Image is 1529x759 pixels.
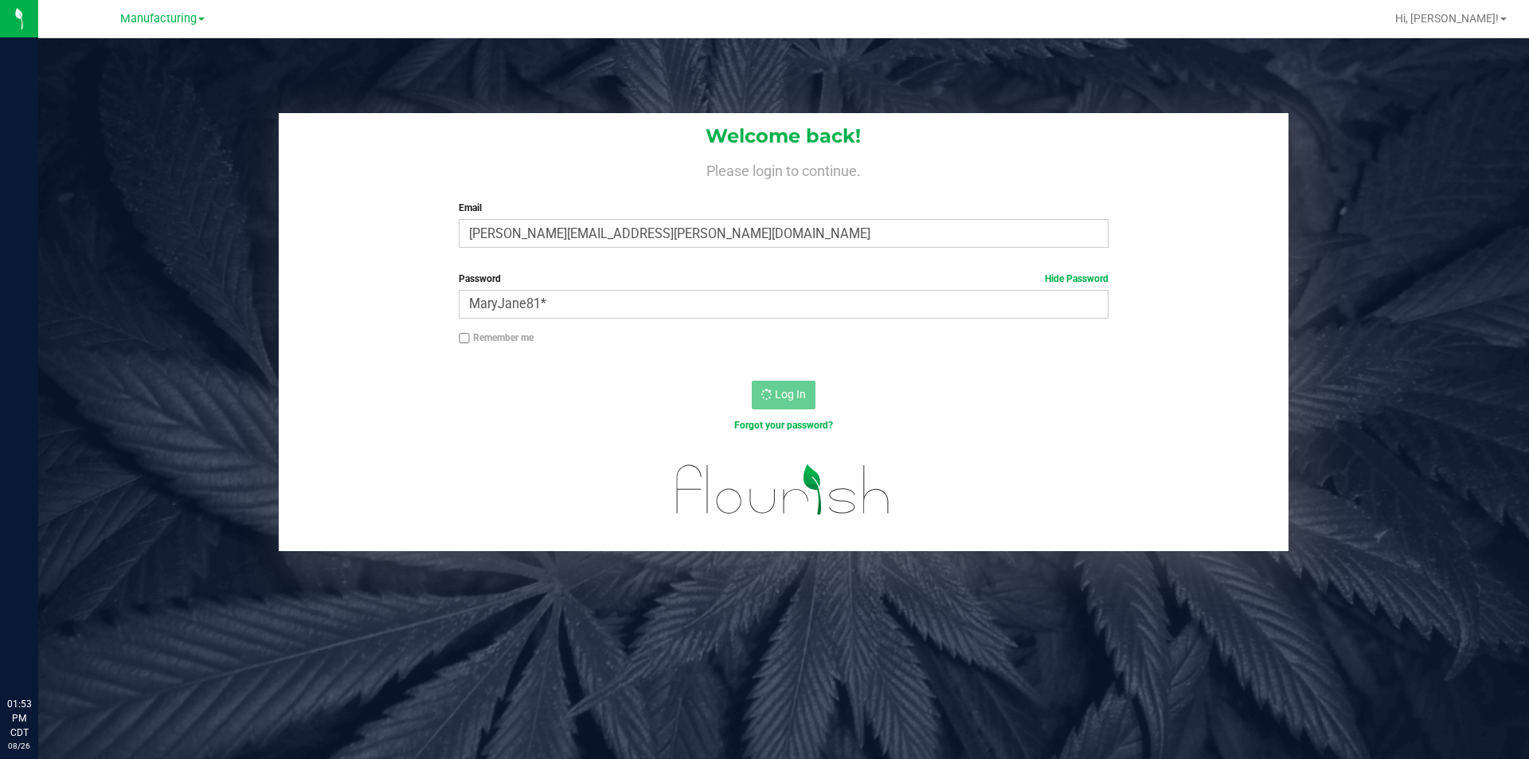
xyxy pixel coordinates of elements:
[7,740,31,752] p: 08/26
[1395,12,1499,25] span: Hi, [PERSON_NAME]!
[7,697,31,740] p: 01:53 PM CDT
[1045,273,1109,284] a: Hide Password
[657,449,909,530] img: flourish_logo.svg
[775,388,806,401] span: Log In
[734,420,833,431] a: Forgot your password?
[752,381,815,409] button: Log In
[279,126,1289,147] h1: Welcome back!
[459,331,534,345] label: Remember me
[459,201,1108,215] label: Email
[120,12,197,25] span: Manufacturing
[459,333,470,344] input: Remember me
[459,273,501,284] span: Password
[279,159,1289,178] h4: Please login to continue.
